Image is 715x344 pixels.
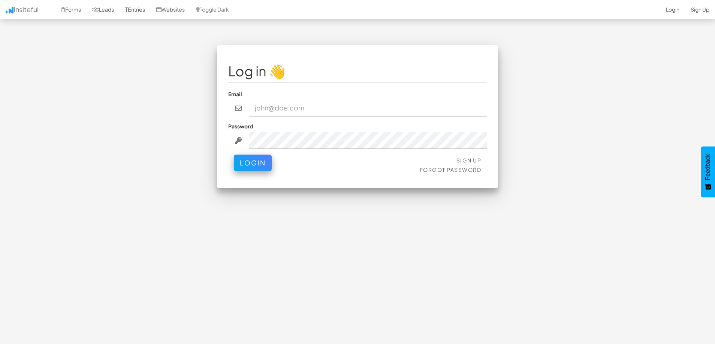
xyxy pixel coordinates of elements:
[249,100,487,117] input: john@doe.com
[456,157,482,164] a: Sign Up
[705,154,711,180] span: Feedback
[228,64,487,79] h1: Log in 👋
[228,90,242,98] label: Email
[701,146,715,197] button: Feedback - Show survey
[228,122,253,130] label: Password
[420,166,482,173] a: Forgot Password
[6,7,13,13] img: icon.png
[234,155,272,171] button: Login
